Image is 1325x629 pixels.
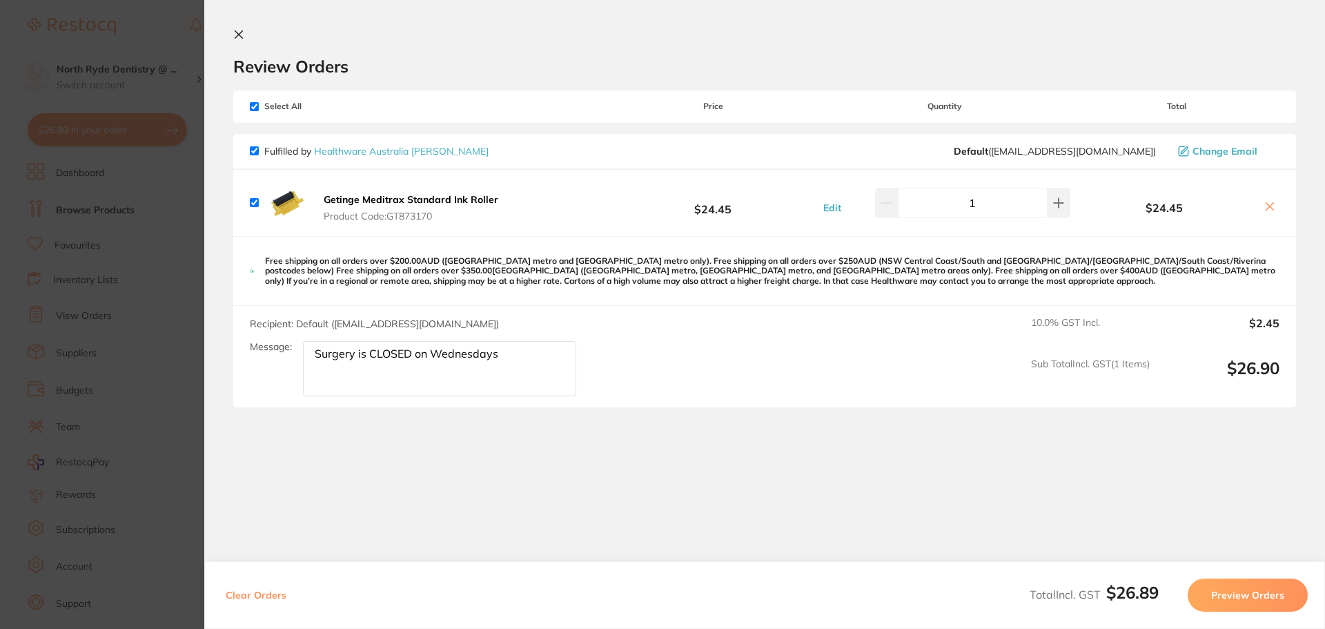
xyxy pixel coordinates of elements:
[1106,582,1159,603] b: $26.89
[1161,317,1279,347] output: $2.45
[250,318,499,330] span: Recipient: Default ( [EMAIL_ADDRESS][DOMAIN_NAME] )
[265,256,1279,286] p: Free shipping on all orders over $200.00AUD ([GEOGRAPHIC_DATA] metro and [GEOGRAPHIC_DATA] metro ...
[1030,588,1159,601] span: Total Incl. GST
[610,101,816,111] span: Price
[264,146,489,157] p: Fulfilled by
[1031,317,1150,347] span: 10.0 % GST Incl.
[819,202,845,214] button: Edit
[324,193,498,206] b: Getinge Meditrax Standard Ink Roller
[1074,202,1255,214] b: $24.45
[222,579,291,612] button: Clear Orders
[1188,579,1308,612] button: Preview Orders
[954,146,1156,157] span: info@healthwareaustralia.com.au
[250,341,292,353] label: Message:
[610,190,816,215] b: $24.45
[314,145,489,157] a: Healthware Australia [PERSON_NAME]
[816,101,1074,111] span: Quantity
[303,341,576,396] textarea: Surgery is CLOSED on Wednesdays
[1192,146,1257,157] span: Change Email
[324,211,498,222] span: Product Code: GT873170
[250,101,388,111] span: Select All
[264,181,308,225] img: MjZjcnBzbw
[320,193,502,222] button: Getinge Meditrax Standard Ink Roller Product Code:GT873170
[954,145,988,157] b: Default
[1074,101,1279,111] span: Total
[1174,145,1279,157] button: Change Email
[1161,358,1279,396] output: $26.90
[1031,358,1150,396] span: Sub Total Incl. GST ( 1 Items)
[233,56,1296,77] h2: Review Orders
